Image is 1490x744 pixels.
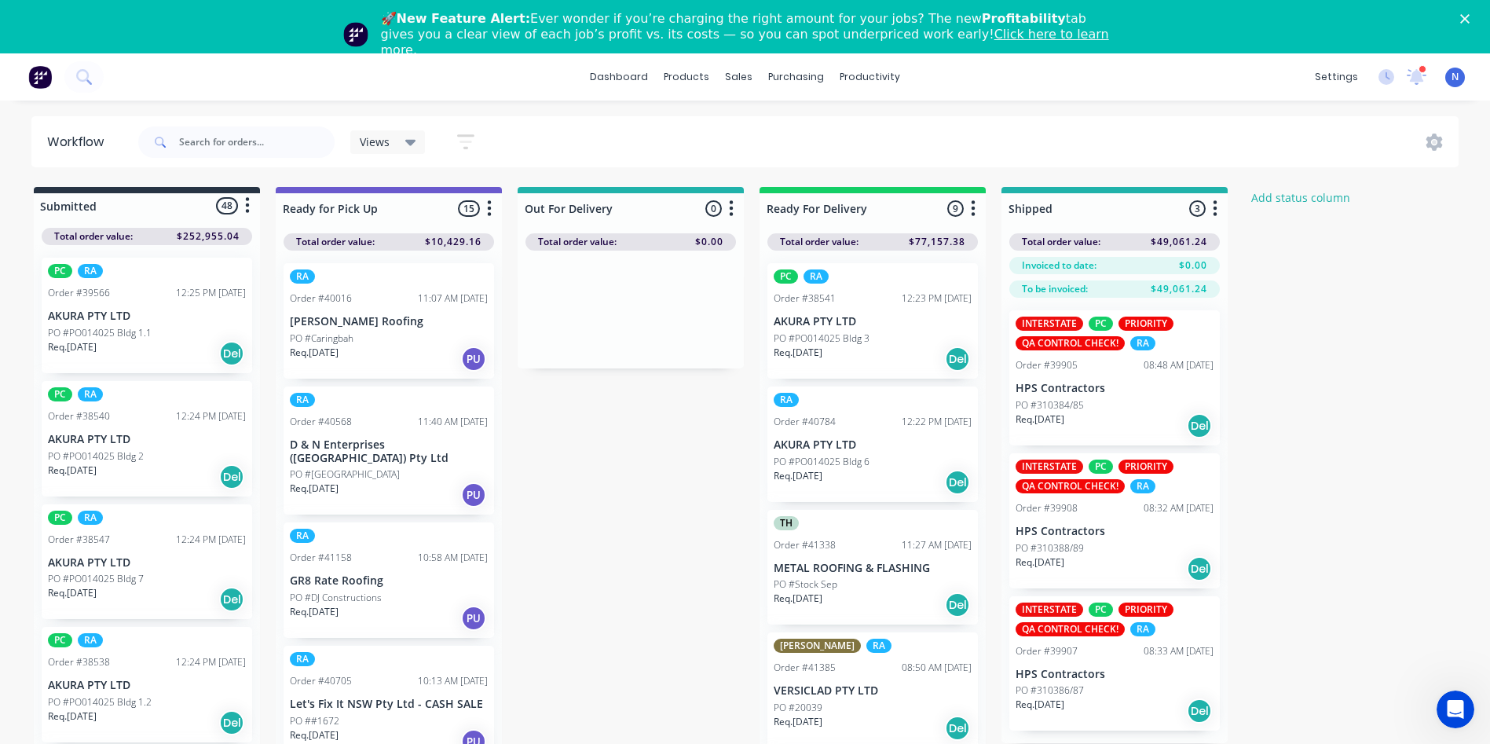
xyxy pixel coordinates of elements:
div: RA [78,511,103,525]
div: Del [945,470,970,495]
div: PCRAOrder #3854712:24 PM [DATE]AKURA PTY LTDPO #PO014025 Bldg 7Req.[DATE]Del [42,504,252,620]
div: Order #41385 [774,661,836,675]
p: Req. [DATE] [48,464,97,478]
div: 08:48 AM [DATE] [1144,358,1214,372]
div: Del [1187,556,1212,581]
div: RA [290,393,315,407]
p: AKURA PTY LTD [48,433,246,446]
div: PC [1089,317,1113,331]
p: PO #PO014025 Bldg 1.2 [48,695,152,709]
div: 12:25 PM [DATE] [176,286,246,300]
div: RAOrder #4056811:40 AM [DATE]D & N Enterprises ([GEOGRAPHIC_DATA]) Pty LtdPO #[GEOGRAPHIC_DATA]Re... [284,387,494,515]
div: Order #39566 [48,286,110,300]
div: INTERSTATEPCPRIORITYQA CONTROL CHECK!RAOrder #3990508:48 AM [DATE]HPS ContractorsPO #310384/85Req... [1009,310,1220,445]
div: RA [1130,479,1155,493]
div: 08:32 AM [DATE] [1144,501,1214,515]
div: RA [78,387,103,401]
div: RA [1130,622,1155,636]
div: RAOrder #4078412:22 PM [DATE]AKURA PTY LTDPO #PO014025 Bldg 6Req.[DATE]Del [767,387,978,502]
div: purchasing [760,65,832,89]
div: QA CONTROL CHECK! [1016,622,1125,636]
p: PO #310386/87 [1016,684,1084,698]
div: 12:24 PM [DATE] [176,409,246,423]
p: GR8 Rate Roofing [290,574,488,588]
div: PU [461,606,486,631]
p: Req. [DATE] [1016,555,1064,570]
div: Del [219,341,244,366]
div: RA [804,269,829,284]
div: PC [774,269,798,284]
span: Views [360,134,390,150]
div: Del [219,464,244,489]
p: PO #DJ Constructions [290,591,382,605]
p: Req. [DATE] [774,346,822,360]
div: PC [48,633,72,647]
div: INTERSTATE [1016,460,1083,474]
div: Order #38538 [48,655,110,669]
div: Close [1460,14,1476,24]
span: $10,429.16 [425,235,481,249]
div: Del [1187,413,1212,438]
div: Order #40568 [290,415,352,429]
p: Req. [DATE] [290,605,339,619]
p: PO #PO014025 Bldg 6 [774,455,869,469]
p: METAL ROOFING & FLASHING [774,562,972,575]
p: PO #310388/89 [1016,541,1084,555]
div: sales [717,65,760,89]
div: INTERSTATEPCPRIORITYQA CONTROL CHECK!RAOrder #3990708:33 AM [DATE]HPS ContractorsPO #310386/87Req... [1009,596,1220,731]
div: INTERSTATE [1016,317,1083,331]
span: Total order value: [1022,235,1100,249]
span: $49,061.24 [1151,235,1207,249]
div: 10:13 AM [DATE] [418,674,488,688]
div: INTERSTATEPCPRIORITYQA CONTROL CHECK!RAOrder #3990808:32 AM [DATE]HPS ContractorsPO #310388/89Req... [1009,453,1220,588]
p: AKURA PTY LTD [48,310,246,323]
span: To be invoiced: [1022,282,1088,296]
div: PCRAOrder #3854012:24 PM [DATE]AKURA PTY LTDPO #PO014025 Bldg 2Req.[DATE]Del [42,381,252,497]
span: N [1452,70,1459,84]
p: AKURA PTY LTD [48,556,246,570]
p: Req. [DATE] [48,709,97,724]
span: $0.00 [1179,258,1207,273]
div: 08:50 AM [DATE] [902,661,972,675]
p: Req. [DATE] [1016,698,1064,712]
div: QA CONTROL CHECK! [1016,336,1125,350]
div: PRIORITY [1118,317,1173,331]
p: Req. [DATE] [1016,412,1064,427]
div: 12:24 PM [DATE] [176,533,246,547]
p: Req. [DATE] [774,469,822,483]
div: Order #39907 [1016,644,1078,658]
p: Req. [DATE] [774,592,822,606]
div: Del [1187,698,1212,724]
div: QA CONTROL CHECK! [1016,479,1125,493]
div: Order #38547 [48,533,110,547]
a: Click here to learn more. [381,27,1109,57]
div: RA [78,633,103,647]
span: Total order value: [296,235,375,249]
p: PO ##1672 [290,714,339,728]
div: 11:27 AM [DATE] [902,538,972,552]
div: Order #40705 [290,674,352,688]
span: Total order value: [780,235,858,249]
div: RAOrder #4115810:58 AM [DATE]GR8 Rate RoofingPO #DJ ConstructionsReq.[DATE]PU [284,522,494,638]
div: 12:23 PM [DATE] [902,291,972,306]
b: New Feature Alert: [397,11,531,26]
img: Profile image for Team [343,22,368,47]
div: Del [945,592,970,618]
div: 10:58 AM [DATE] [418,551,488,565]
div: Order #40784 [774,415,836,429]
p: Req. [DATE] [774,715,822,729]
p: VERSICLAD PTY LTD [774,684,972,698]
span: $252,955.04 [177,229,240,244]
div: RA [290,529,315,543]
div: RA [1130,336,1155,350]
p: AKURA PTY LTD [774,438,972,452]
div: PCRAOrder #3854112:23 PM [DATE]AKURA PTY LTDPO #PO014025 Bldg 3Req.[DATE]Del [767,263,978,379]
div: Del [219,710,244,735]
div: PCRAOrder #3956612:25 PM [DATE]AKURA PTY LTDPO #PO014025 Bldg 1.1Req.[DATE]Del [42,258,252,373]
p: HPS Contractors [1016,382,1214,395]
div: Del [945,346,970,372]
div: Del [219,587,244,612]
div: RAOrder #4001611:07 AM [DATE][PERSON_NAME] RoofingPO #CaringbahReq.[DATE]PU [284,263,494,379]
p: PO #PO014025 Bldg 1.1 [48,326,152,340]
div: PC [1089,460,1113,474]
